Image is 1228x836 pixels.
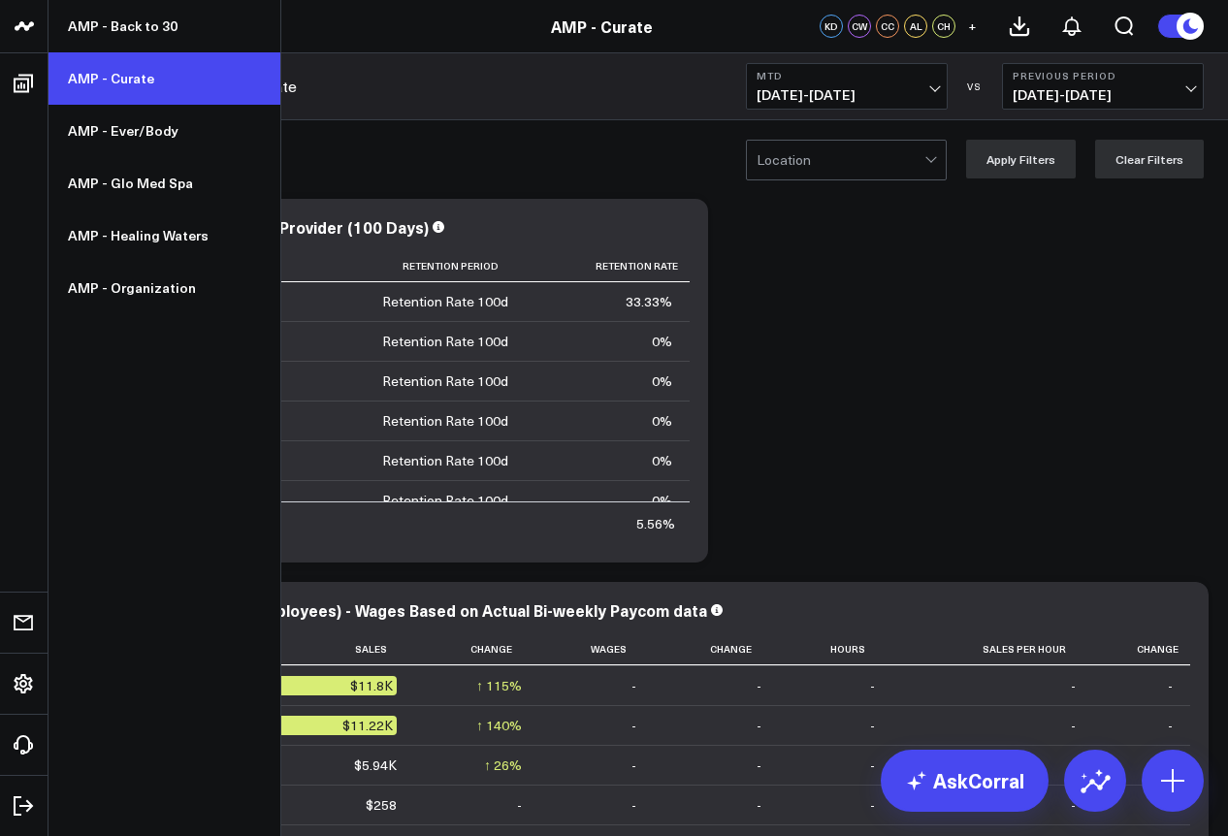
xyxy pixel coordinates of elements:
div: Retention Rate 100d [382,491,508,510]
a: AMP - Organization [48,262,280,314]
div: - [631,795,636,815]
div: AL [904,15,927,38]
div: 0% [652,451,672,470]
th: Wages [539,633,654,665]
div: - [870,716,875,735]
div: - [1071,676,1076,695]
th: Hours [779,633,891,665]
div: - [631,756,636,775]
div: Retention Rate 100d [382,411,508,431]
b: MTD [757,70,937,81]
th: Change [414,633,539,665]
span: [DATE] - [DATE] [757,87,937,103]
button: Clear Filters [1095,140,1204,178]
th: Change [654,633,779,665]
div: CW [848,15,871,38]
div: - [757,795,761,815]
div: 0% [652,371,672,391]
div: $11.8K [276,676,397,695]
button: Previous Period[DATE]-[DATE] [1002,63,1204,110]
div: - [757,716,761,735]
a: AMP - Curate [48,52,280,105]
span: [DATE] - [DATE] [1013,87,1193,103]
button: Apply Filters [966,140,1076,178]
div: ↑ 140% [476,716,522,735]
th: Sales Per Hour [892,633,1093,665]
a: AMP - Ever/Body [48,105,280,157]
div: KD [820,15,843,38]
div: - [1168,716,1173,735]
div: Retention Rate 100d [382,371,508,391]
div: $258 [366,795,397,815]
div: VS [957,80,992,92]
div: Retention Rate 100d [382,332,508,351]
div: Retention Rate 100d [382,451,508,470]
th: Retention Rate [526,250,690,282]
div: - [517,795,522,815]
div: CC [876,15,899,38]
div: 33.33% [626,292,672,311]
div: - [1168,676,1173,695]
div: 0% [652,491,672,510]
div: - [757,756,761,775]
a: AMP - Curate [551,16,653,37]
div: $5.94K [354,756,397,775]
div: - [1071,716,1076,735]
th: Sales [276,633,414,665]
span: + [968,19,977,33]
button: + [960,15,984,38]
div: 0% [652,411,672,431]
div: - [870,795,875,815]
div: Provider Summary (All Employees) - Wages Based on Actual Bi-weekly Paycom data [82,599,707,621]
b: Previous Period [1013,70,1193,81]
div: ↑ 115% [476,676,522,695]
div: ↑ 26% [484,756,522,775]
div: Retention Rate 100d [382,292,508,311]
div: - [631,676,636,695]
div: - [870,756,875,775]
div: CH [932,15,955,38]
th: Change [1093,633,1190,665]
div: $11.22K [276,716,397,735]
div: 0% [652,332,672,351]
a: AMP - Healing Waters [48,209,280,262]
th: Retention Period [276,250,526,282]
button: MTD[DATE]-[DATE] [746,63,948,110]
div: - [870,676,875,695]
a: AMP - Glo Med Spa [48,157,280,209]
div: 5.56% [636,514,675,533]
div: - [757,676,761,695]
a: AskCorral [881,750,1049,812]
div: - [631,716,636,735]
